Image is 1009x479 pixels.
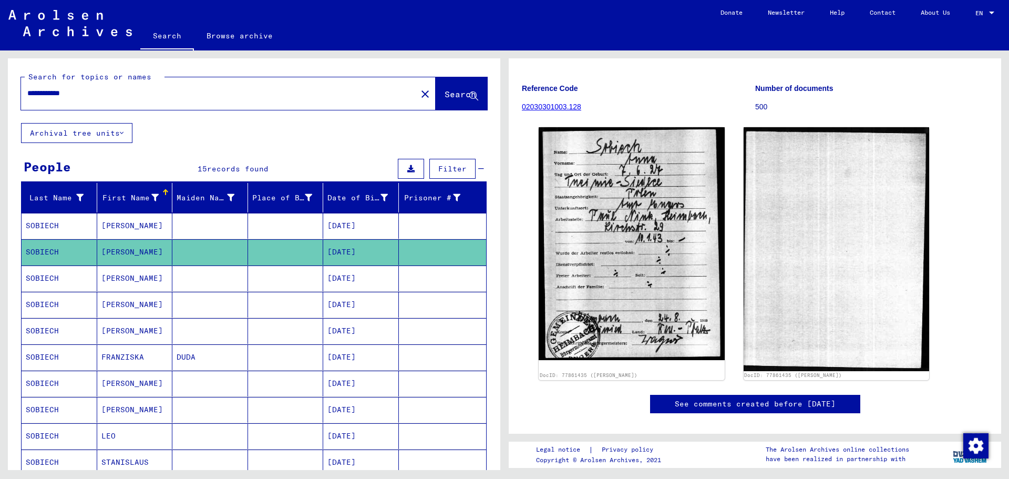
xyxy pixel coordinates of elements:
img: yv_logo.png [951,441,990,467]
mat-cell: LEO [97,423,173,449]
a: Search [140,23,194,50]
mat-cell: SOBIECH [22,450,97,475]
mat-cell: [PERSON_NAME] [97,371,173,396]
mat-cell: [PERSON_NAME] [97,318,173,344]
a: Browse archive [194,23,285,48]
div: Last Name [26,192,84,203]
span: EN [975,9,987,17]
div: Change consent [963,433,988,458]
img: Change consent [963,433,989,458]
mat-cell: [PERSON_NAME] [97,266,173,291]
mat-header-cell: Prisoner # [399,183,487,212]
mat-header-cell: Last Name [22,183,97,212]
img: Arolsen_neg.svg [8,10,132,36]
mat-icon: close [419,88,431,100]
button: Archival tree units [21,123,132,143]
div: Place of Birth [252,192,313,203]
mat-cell: [DATE] [323,292,399,318]
div: Prisoner # [403,192,461,203]
mat-cell: SOBIECH [22,423,97,449]
span: Search [445,89,476,99]
p: Copyright © Arolsen Archives, 2021 [536,455,666,465]
mat-cell: [PERSON_NAME] [97,239,173,265]
mat-header-cell: First Name [97,183,173,212]
a: Legal notice [536,444,589,455]
mat-cell: FRANZISKA [97,344,173,370]
mat-cell: DUDA [172,344,248,370]
mat-cell: [PERSON_NAME] [97,397,173,423]
div: Last Name [26,189,97,206]
div: Date of Birth [327,189,401,206]
mat-cell: SOBIECH [22,397,97,423]
mat-cell: SOBIECH [22,292,97,318]
mat-cell: [DATE] [323,213,399,239]
mat-cell: SOBIECH [22,371,97,396]
mat-cell: SOBIECH [22,239,97,265]
mat-cell: [DATE] [323,239,399,265]
button: Search [436,77,487,110]
mat-cell: SOBIECH [22,344,97,370]
div: Maiden Name [177,192,234,203]
span: Filter [438,164,467,174]
span: records found [207,164,269,174]
mat-cell: SOBIECH [22,318,97,344]
img: 001.jpg [539,127,725,360]
mat-cell: [DATE] [323,450,399,475]
div: | [536,444,666,455]
b: Number of documents [755,84,833,93]
mat-cell: [DATE] [323,344,399,370]
div: Prisoner # [403,189,474,206]
mat-header-cell: Date of Birth [323,183,399,212]
button: Filter [429,159,476,179]
a: DocID: 77861435 ([PERSON_NAME]) [540,372,637,378]
p: 500 [755,101,988,113]
div: Place of Birth [252,189,326,206]
button: Clear [415,83,436,104]
mat-header-cell: Place of Birth [248,183,324,212]
mat-cell: SOBIECH [22,213,97,239]
mat-cell: SOBIECH [22,266,97,291]
mat-cell: [DATE] [323,423,399,449]
mat-cell: [PERSON_NAME] [97,213,173,239]
mat-cell: [DATE] [323,318,399,344]
div: Maiden Name [177,189,248,206]
b: Reference Code [522,84,578,93]
mat-cell: [DATE] [323,371,399,396]
div: First Name [101,189,172,206]
mat-cell: [DATE] [323,266,399,291]
a: 02030301003.128 [522,103,581,111]
a: See comments created before [DATE] [675,399,836,410]
a: DocID: 77861435 ([PERSON_NAME]) [744,372,842,378]
mat-header-cell: Maiden Name [172,183,248,212]
div: First Name [101,192,159,203]
mat-cell: [PERSON_NAME] [97,292,173,318]
p: The Arolsen Archives online collections [766,445,909,454]
span: 15 [198,164,207,174]
div: Date of Birth [327,192,388,203]
mat-cell: STANISLAUS [97,450,173,475]
mat-label: Search for topics or names [28,72,151,81]
div: People [24,157,71,176]
img: 002.jpg [744,127,930,371]
a: Privacy policy [593,444,666,455]
p: have been realized in partnership with [766,454,909,464]
mat-cell: [DATE] [323,397,399,423]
